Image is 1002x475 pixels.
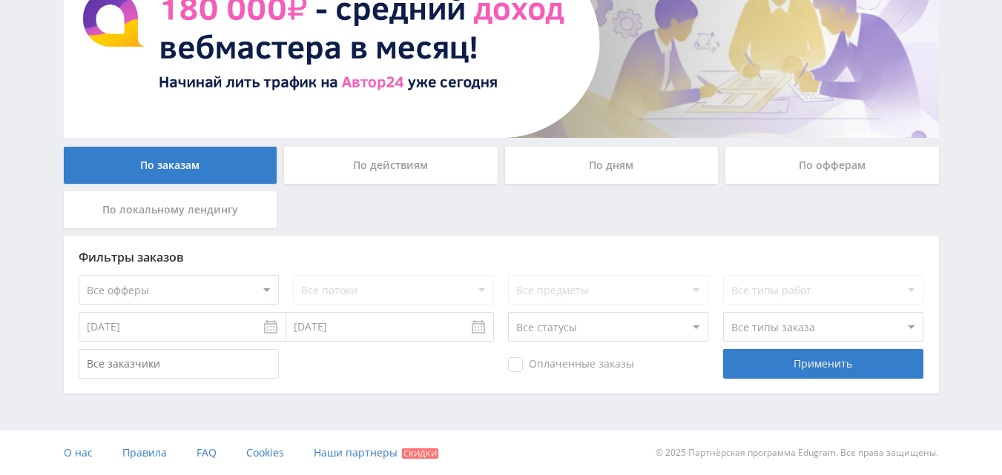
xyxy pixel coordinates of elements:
input: Все заказчики [79,349,279,379]
div: По дням [505,147,719,184]
div: © 2025 Партнёрская программа Edugram. Все права защищены. [508,431,938,475]
span: Оплаченные заказы [508,357,634,372]
div: По действиям [284,147,498,184]
a: Наши партнеры Скидки [314,431,438,475]
div: По локальному лендингу [64,191,277,228]
a: О нас [64,431,93,475]
a: Cookies [246,431,284,475]
span: Наши партнеры [314,445,398,459]
span: О нас [64,445,93,459]
div: Применить [723,349,923,379]
span: Cookies [246,445,284,459]
a: FAQ [197,431,217,475]
span: FAQ [197,445,217,459]
span: Скидки [402,448,438,459]
a: Правила [122,431,167,475]
div: Фильтры заказов [79,250,924,264]
div: По офферам [725,147,939,184]
div: По заказам [64,147,277,184]
span: Правила [122,445,167,459]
